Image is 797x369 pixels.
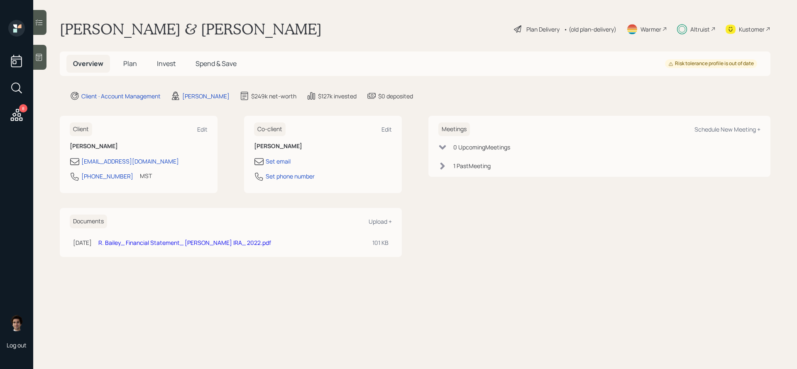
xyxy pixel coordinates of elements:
[564,25,616,34] div: • (old plan-delivery)
[7,341,27,349] div: Log out
[81,172,133,181] div: [PHONE_NUMBER]
[98,239,271,247] a: R. Bailey_ Financial Statement_ [PERSON_NAME] IRA_ 2022.pdf
[197,125,208,133] div: Edit
[81,157,179,166] div: [EMAIL_ADDRESS][DOMAIN_NAME]
[694,125,760,133] div: Schedule New Meeting +
[70,122,92,136] h6: Client
[453,143,510,152] div: 0 Upcoming Meeting s
[526,25,560,34] div: Plan Delivery
[73,238,92,247] div: [DATE]
[196,59,237,68] span: Spend & Save
[19,104,27,112] div: 8
[438,122,470,136] h6: Meetings
[157,59,176,68] span: Invest
[81,92,161,100] div: Client · Account Management
[73,59,103,68] span: Overview
[70,143,208,150] h6: [PERSON_NAME]
[453,161,491,170] div: 1 Past Meeting
[182,92,230,100] div: [PERSON_NAME]
[70,215,107,228] h6: Documents
[641,25,661,34] div: Warmer
[266,172,315,181] div: Set phone number
[254,122,286,136] h6: Co-client
[739,25,765,34] div: Kustomer
[8,315,25,331] img: harrison-schaefer-headshot-2.png
[140,171,152,180] div: MST
[668,60,754,67] div: Risk tolerance profile is out of date
[60,20,322,38] h1: [PERSON_NAME] & [PERSON_NAME]
[690,25,710,34] div: Altruist
[378,92,413,100] div: $0 deposited
[318,92,357,100] div: $127k invested
[369,217,392,225] div: Upload +
[251,92,296,100] div: $249k net-worth
[372,238,389,247] div: 101 KB
[254,143,392,150] h6: [PERSON_NAME]
[381,125,392,133] div: Edit
[123,59,137,68] span: Plan
[266,157,291,166] div: Set email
